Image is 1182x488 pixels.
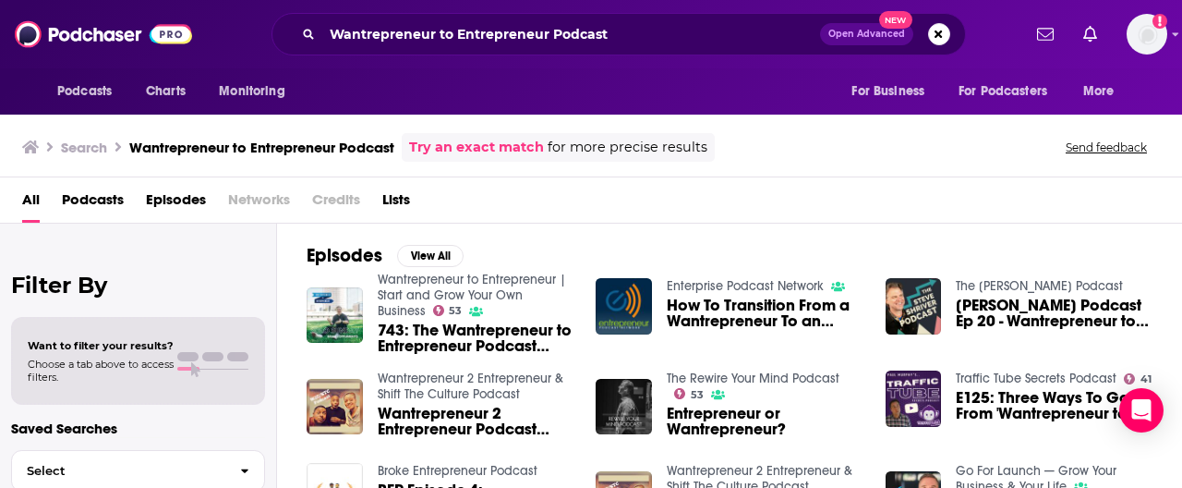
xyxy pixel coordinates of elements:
[206,74,308,109] button: open menu
[691,391,704,399] span: 53
[1030,18,1061,50] a: Show notifications dropdown
[956,298,1152,329] span: [PERSON_NAME] Podcast Ep 20 - Wantrepreneur to Entrepreneur
[596,379,652,435] img: Entrepreneur or Wantrepreneur?
[1119,388,1164,433] div: Open Intercom Messenger
[146,79,186,104] span: Charts
[11,420,265,437] p: Saved Searches
[62,185,124,223] a: Podcasts
[271,13,966,55] div: Search podcasts, credits, & more...
[667,298,863,329] a: How To Transition From a Wantrepreneur To an Entrepreneur - Entrepreneur Podcast Network – EPN
[956,278,1123,294] a: The Steve Shriver Podcast
[667,406,863,437] a: Entrepreneur or Wantrepreneur?
[409,137,544,158] a: Try an exact match
[322,19,820,49] input: Search podcasts, credits, & more...
[378,371,563,402] a: Wantrepreneur 2 Entrepreneur & Shift The Culture Podcast
[312,185,360,223] span: Credits
[1152,14,1167,29] svg: Add a profile image
[146,185,206,223] a: Episodes
[307,287,363,344] img: 743: The Wantrepreneur to Entrepreneur Podcast EXPOSED (full behind the scenes!) w/ Laura Chaves
[378,406,574,437] a: Wantrepreneur 2 Entrepreneur Podcast Episdode 4 - When to take the Leap
[674,388,704,399] a: 53
[879,11,912,29] span: New
[1060,140,1152,155] button: Send feedback
[433,305,463,316] a: 53
[57,79,112,104] span: Podcasts
[886,278,942,335] img: Steve Shriver Podcast Ep 20 - Wantrepreneur to Entrepreneur
[1070,74,1138,109] button: open menu
[956,371,1116,386] a: Traffic Tube Secrets Podcast
[851,79,924,104] span: For Business
[1140,375,1152,384] span: 41
[959,79,1047,104] span: For Podcasters
[307,379,363,435] img: Wantrepreneur 2 Entrepreneur Podcast Episdode 4 - When to take the Leap
[11,272,265,299] h2: Filter By
[28,339,174,352] span: Want to filter your results?
[956,390,1152,421] a: E125: Three Ways To Go From 'Wantrepreneur to Entrepreneur'
[397,245,464,267] button: View All
[382,185,410,223] a: Lists
[378,272,566,319] a: Wantrepreneur to Entrepreneur | Start and Grow Your Own Business
[134,74,197,109] a: Charts
[449,307,462,315] span: 53
[307,244,464,267] a: EpisodesView All
[1127,14,1167,55] button: Show profile menu
[12,465,225,477] span: Select
[596,278,652,335] img: How To Transition From a Wantrepreneur To an Entrepreneur - Entrepreneur Podcast Network – EPN
[28,358,174,384] span: Choose a tab above to access filters.
[956,298,1152,329] a: Steve Shriver Podcast Ep 20 - Wantrepreneur to Entrepreneur
[61,139,107,156] h3: Search
[1124,373,1152,384] a: 41
[838,74,947,109] button: open menu
[1083,79,1115,104] span: More
[22,185,40,223] a: All
[228,185,290,223] span: Networks
[307,244,382,267] h2: Episodes
[828,30,905,39] span: Open Advanced
[667,371,839,386] a: The Rewire Your Mind Podcast
[378,323,574,354] span: 743: The Wantrepreneur to Entrepreneur Podcast EXPOSED (full behind the scenes!) w/ [PERSON_NAME]
[1127,14,1167,55] img: User Profile
[378,323,574,354] a: 743: The Wantrepreneur to Entrepreneur Podcast EXPOSED (full behind the scenes!) w/ Laura Chaves
[378,463,537,479] a: Broke Entrepreneur Podcast
[947,74,1074,109] button: open menu
[548,137,707,158] span: for more precise results
[44,74,136,109] button: open menu
[1127,14,1167,55] span: Logged in as KTMSseat4
[886,371,942,427] img: E125: Three Ways To Go From 'Wantrepreneur to Entrepreneur'
[667,278,824,294] a: Enterprise Podcast Network
[15,17,192,52] img: Podchaser - Follow, Share and Rate Podcasts
[219,79,284,104] span: Monitoring
[820,23,913,45] button: Open AdvancedNew
[129,139,394,156] h3: Wantrepreneur to Entrepreneur Podcast
[1076,18,1104,50] a: Show notifications dropdown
